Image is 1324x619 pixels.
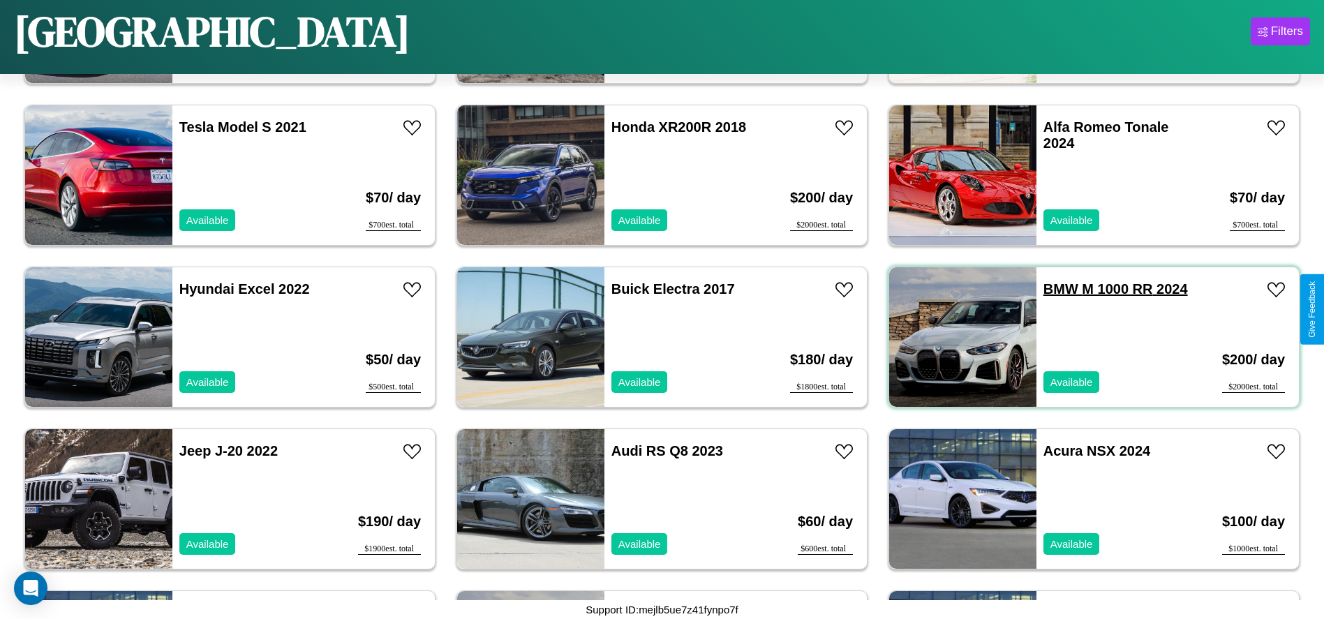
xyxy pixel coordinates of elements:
div: $ 1000 est. total [1222,544,1285,555]
h3: $ 70 / day [366,176,421,220]
div: Filters [1271,24,1303,38]
div: $ 2000 est. total [1222,382,1285,393]
a: Honda XR200R 2018 [611,119,746,135]
h3: $ 200 / day [1222,338,1285,382]
p: Available [618,535,661,553]
button: Filters [1251,17,1310,45]
a: Hyundai Excel 2022 [179,281,310,297]
p: Available [1050,373,1093,391]
div: $ 700 est. total [366,220,421,231]
a: Jeep J-20 2022 [179,443,278,458]
a: Tesla Model S 2021 [179,119,306,135]
p: Available [186,211,229,230]
a: Alfa Romeo Tonale 2024 [1043,119,1169,151]
div: $ 1800 est. total [790,382,853,393]
p: Support ID: mejlb5ue7z41fynpo7f [586,600,738,619]
p: Available [186,373,229,391]
div: $ 500 est. total [366,382,421,393]
h3: $ 180 / day [790,338,853,382]
h3: $ 50 / day [366,338,421,382]
h1: [GEOGRAPHIC_DATA] [14,3,410,60]
h3: $ 200 / day [790,176,853,220]
p: Available [618,211,661,230]
div: $ 1900 est. total [358,544,421,555]
div: Give Feedback [1307,281,1317,338]
div: $ 600 est. total [798,544,853,555]
h3: $ 190 / day [358,500,421,544]
h3: $ 70 / day [1230,176,1285,220]
p: Available [186,535,229,553]
div: Open Intercom Messenger [14,572,47,605]
a: Acura NSX 2024 [1043,443,1150,458]
p: Available [1050,535,1093,553]
p: Available [1050,211,1093,230]
div: $ 700 est. total [1230,220,1285,231]
a: Buick Electra 2017 [611,281,735,297]
a: Audi RS Q8 2023 [611,443,723,458]
p: Available [618,373,661,391]
a: BMW M 1000 RR 2024 [1043,281,1188,297]
h3: $ 60 / day [798,500,853,544]
div: $ 2000 est. total [790,220,853,231]
h3: $ 100 / day [1222,500,1285,544]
